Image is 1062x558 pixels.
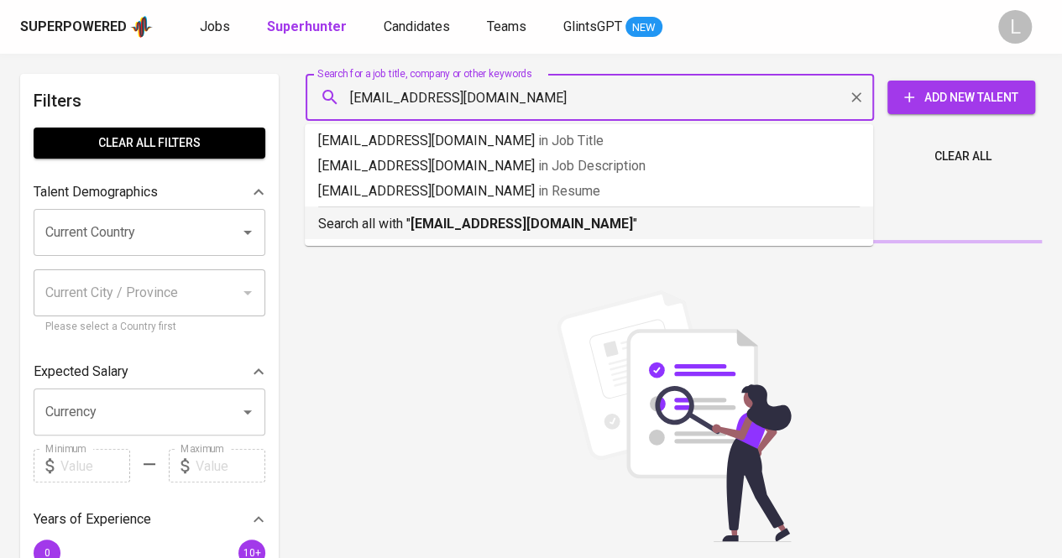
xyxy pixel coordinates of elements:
span: GlintsGPT [563,18,622,34]
div: Superpowered [20,18,127,37]
span: in Job Description [538,158,646,174]
a: Teams [487,17,530,38]
p: [EMAIL_ADDRESS][DOMAIN_NAME] [318,181,860,201]
b: Superhunter [267,18,347,34]
div: L [998,10,1032,44]
span: Jobs [200,18,230,34]
button: Open [236,400,259,424]
button: Open [236,221,259,244]
img: app logo [130,14,153,39]
p: Expected Salary [34,362,128,382]
p: Talent Demographics [34,182,158,202]
a: Superhunter [267,17,350,38]
button: Clear All filters [34,128,265,159]
p: [EMAIL_ADDRESS][DOMAIN_NAME] [318,156,860,176]
div: Expected Salary [34,355,265,389]
span: Candidates [384,18,450,34]
p: Years of Experience [34,509,151,529]
p: Search all with " " [318,214,860,234]
span: NEW [625,19,662,36]
div: Talent Demographics [34,175,265,209]
button: Clear All [928,141,998,172]
span: in Job Title [538,133,604,149]
button: Add New Talent [887,81,1035,114]
p: Please select a Country first [45,319,254,336]
a: GlintsGPT NEW [563,17,662,38]
div: Years of Experience [34,503,265,536]
a: Jobs [200,17,233,38]
a: Superpoweredapp logo [20,14,153,39]
input: Value [60,449,130,482]
b: [EMAIL_ADDRESS][DOMAIN_NAME] [411,216,633,232]
span: Add New Talent [901,87,1022,108]
h6: Filters [34,87,265,114]
input: Value [196,449,265,482]
button: Clear [845,86,868,109]
span: in Resume [538,183,600,199]
img: file_searching.svg [548,290,800,542]
p: [EMAIL_ADDRESS][DOMAIN_NAME] [318,131,860,151]
a: Candidates [384,17,453,38]
span: Clear All filters [47,133,252,154]
span: Teams [487,18,526,34]
span: Clear All [934,146,991,167]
